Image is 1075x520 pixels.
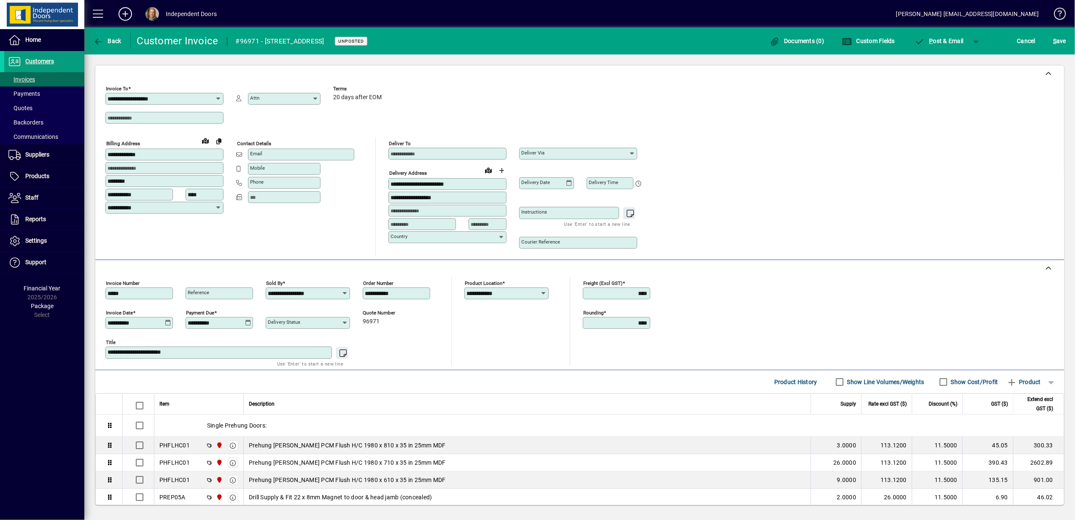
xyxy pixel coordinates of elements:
[250,165,265,171] mat-label: Mobile
[249,399,275,409] span: Description
[333,86,384,92] span: Terms
[4,30,84,51] a: Home
[1018,395,1053,413] span: Extend excl GST ($)
[93,38,121,44] span: Back
[929,399,957,409] span: Discount (%)
[249,458,446,467] span: Prehung [PERSON_NAME] PCM Flush H/C 1980 x 710 x 35 in 25mm MDF
[482,163,495,177] a: View on map
[911,33,968,49] button: Post & Email
[521,179,550,185] mat-label: Delivery date
[1015,33,1038,49] button: Cancel
[867,493,907,501] div: 26.0000
[214,458,224,467] span: Christchurch
[112,6,139,22] button: Add
[4,101,84,115] a: Quotes
[770,38,824,44] span: Documents (0)
[363,318,380,325] span: 96971
[4,209,84,230] a: Reports
[1013,471,1064,489] td: 901.00
[8,105,32,111] span: Quotes
[1017,34,1036,48] span: Cancel
[8,76,35,83] span: Invoices
[186,310,214,316] mat-label: Payment due
[25,173,49,179] span: Products
[250,95,259,101] mat-label: Attn
[266,280,283,286] mat-label: Sold by
[212,134,226,148] button: Copy to Delivery address
[25,58,54,65] span: Customers
[1051,33,1068,49] button: Save
[8,90,40,97] span: Payments
[106,339,116,345] mat-label: Title
[199,134,212,147] a: View on map
[912,471,962,489] td: 11.5000
[949,378,998,386] label: Show Cost/Profit
[867,441,907,450] div: 113.1200
[4,72,84,87] a: Invoices
[589,179,618,185] mat-label: Delivery time
[521,209,547,215] mat-label: Instructions
[1053,34,1066,48] span: ave
[159,476,190,484] div: PHFLHC01
[962,454,1013,471] td: 390.43
[840,33,897,49] button: Custom Fields
[912,454,962,471] td: 11.5000
[139,6,166,22] button: Profile
[249,476,446,484] span: Prehung [PERSON_NAME] PCM Flush H/C 1980 x 610 x 35 in 25mm MDF
[159,493,186,501] div: PREP05A
[8,133,58,140] span: Communications
[214,475,224,485] span: Christchurch
[391,233,407,239] mat-label: Country
[564,219,630,229] mat-hint: Use 'Enter' to start a new line
[249,493,432,501] span: Drill Supply & Fit 22 x 8mm Magnet to door & head jamb (concealed)
[930,38,933,44] span: P
[214,493,224,502] span: Christchurch
[962,489,1013,506] td: 6.90
[583,310,604,316] mat-label: Rounding
[846,378,924,386] label: Show Line Volumes/Weights
[465,280,502,286] mat-label: Product location
[333,94,382,101] span: 20 days after EOM
[1013,454,1064,471] td: 2602.89
[250,179,264,185] mat-label: Phone
[106,86,128,92] mat-label: Invoice To
[912,437,962,454] td: 11.5000
[867,476,907,484] div: 113.1200
[837,493,857,501] span: 2.0000
[833,458,856,467] span: 26.0000
[31,303,54,309] span: Package
[896,7,1039,21] div: [PERSON_NAME] [EMAIL_ADDRESS][DOMAIN_NAME]
[1007,375,1041,389] span: Product
[24,285,61,292] span: Financial Year
[159,441,190,450] div: PHFLHC01
[25,259,46,265] span: Support
[962,437,1013,454] td: 45.05
[842,38,895,44] span: Custom Fields
[962,471,1013,489] td: 135.15
[4,87,84,101] a: Payments
[214,441,224,450] span: Christchurch
[84,33,131,49] app-page-header-button: Back
[4,166,84,187] a: Products
[868,399,907,409] span: Rate excl GST ($)
[768,33,827,49] button: Documents (0)
[188,290,209,295] mat-label: Reference
[1013,437,1064,454] td: 300.33
[8,119,43,126] span: Backorders
[583,280,622,286] mat-label: Freight (excl GST)
[1053,38,1056,44] span: S
[338,38,364,44] span: Unposted
[159,399,170,409] span: Item
[106,280,140,286] mat-label: Invoice number
[915,38,964,44] span: ost & Email
[841,399,856,409] span: Supply
[250,151,262,157] mat-label: Email
[837,476,857,484] span: 9.0000
[249,441,446,450] span: Prehung [PERSON_NAME] PCM Flush H/C 1980 x 810 x 35 in 25mm MDF
[25,216,46,222] span: Reports
[521,150,544,156] mat-label: Deliver via
[236,35,324,48] div: #96971 - [STREET_ADDRESS]
[4,130,84,144] a: Communications
[1013,489,1064,506] td: 46.02
[154,414,1064,436] div: Single Prehung Doors:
